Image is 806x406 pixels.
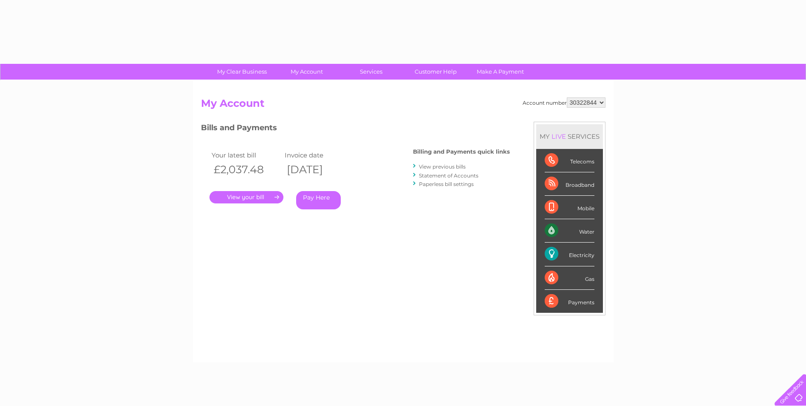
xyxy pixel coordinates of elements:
[209,161,283,178] th: £2,037.48
[207,64,277,80] a: My Clear Business
[201,97,605,114] h2: My Account
[545,149,594,172] div: Telecoms
[419,181,474,187] a: Paperless bill settings
[536,124,603,149] div: MY SERVICES
[545,266,594,290] div: Gas
[550,132,568,140] div: LIVE
[419,163,466,170] a: View previous bills
[296,191,341,209] a: Pay Here
[271,64,342,80] a: My Account
[465,64,535,80] a: Make A Payment
[545,243,594,266] div: Electricity
[283,161,356,178] th: [DATE]
[283,149,356,161] td: Invoice date
[419,172,478,179] a: Statement of Accounts
[545,196,594,219] div: Mobile
[209,149,283,161] td: Your latest bill
[209,191,283,203] a: .
[413,149,510,155] h4: Billing and Payments quick links
[201,122,510,137] h3: Bills and Payments
[545,290,594,313] div: Payments
[401,64,471,80] a: Customer Help
[545,172,594,196] div: Broadband
[523,97,605,108] div: Account number
[336,64,406,80] a: Services
[545,219,594,243] div: Water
